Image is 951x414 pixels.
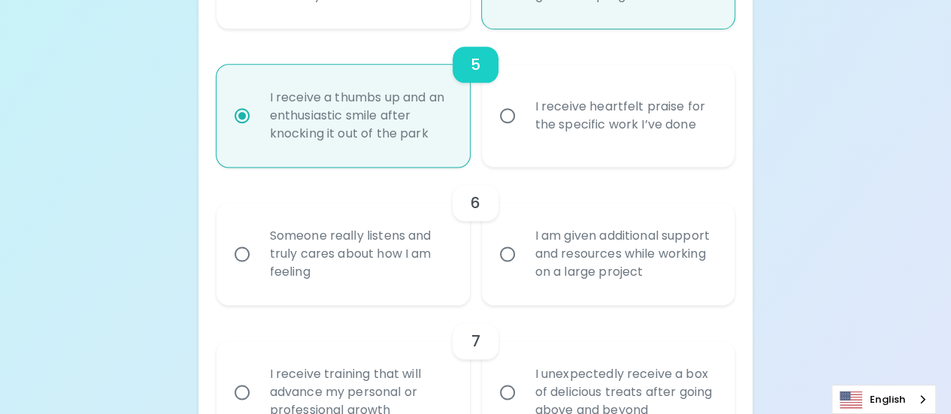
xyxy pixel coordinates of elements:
div: I am given additional support and resources while working on a large project [523,209,727,299]
div: Someone really listens and truly cares about how I am feeling [258,209,462,299]
div: choice-group-check [217,29,735,167]
aside: Language selected: English [831,385,936,414]
h6: 7 [471,329,480,353]
div: choice-group-check [217,167,735,305]
div: Language [831,385,936,414]
a: English [832,385,935,413]
div: I receive heartfelt praise for the specific work I’ve done [523,80,727,152]
div: I receive a thumbs up and an enthusiastic smile after knocking it out of the park [258,71,462,161]
h6: 6 [471,191,480,215]
h6: 5 [471,53,480,77]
